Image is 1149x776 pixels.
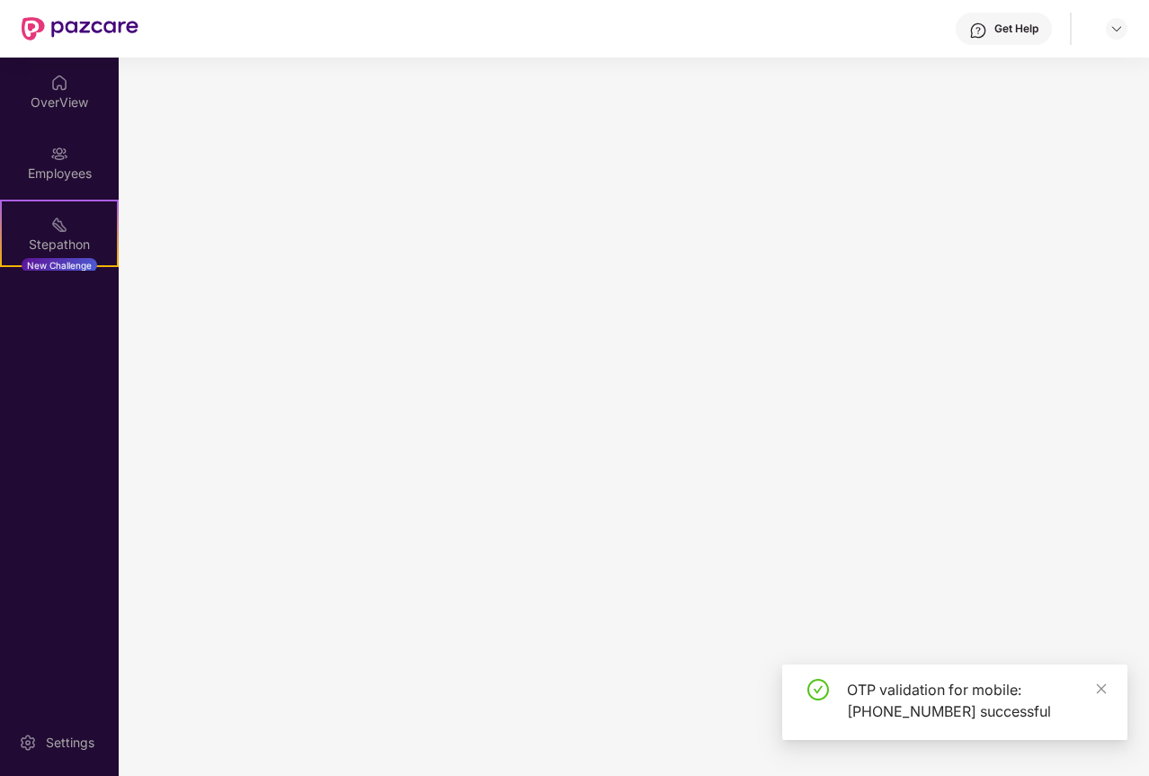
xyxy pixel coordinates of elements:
img: svg+xml;base64,PHN2ZyB4bWxucz0iaHR0cDovL3d3dy53My5vcmcvMjAwMC9zdmciIHdpZHRoPSIyMSIgaGVpZ2h0PSIyMC... [50,216,68,234]
img: svg+xml;base64,PHN2ZyBpZD0iSG9tZSIgeG1sbnM9Imh0dHA6Ly93d3cudzMub3JnLzIwMDAvc3ZnIiB3aWR0aD0iMjAiIG... [50,74,68,92]
img: svg+xml;base64,PHN2ZyBpZD0iRHJvcGRvd24tMzJ4MzIiIHhtbG5zPSJodHRwOi8vd3d3LnczLm9yZy8yMDAwL3N2ZyIgd2... [1109,22,1124,36]
img: svg+xml;base64,PHN2ZyBpZD0iU2V0dGluZy0yMHgyMCIgeG1sbnM9Imh0dHA6Ly93d3cudzMub3JnLzIwMDAvc3ZnIiB3aW... [19,734,37,752]
img: svg+xml;base64,PHN2ZyBpZD0iRW1wbG95ZWVzIiB4bWxucz0iaHR0cDovL3d3dy53My5vcmcvMjAwMC9zdmciIHdpZHRoPS... [50,145,68,163]
div: Settings [40,734,100,752]
img: New Pazcare Logo [22,17,138,40]
div: OTP validation for mobile: [PHONE_NUMBER] successful [847,679,1106,722]
span: check-circle [807,679,829,700]
div: Get Help [994,22,1038,36]
div: New Challenge [22,258,97,272]
div: Stepathon [2,236,117,254]
span: close [1095,682,1108,695]
img: svg+xml;base64,PHN2ZyBpZD0iSGVscC0zMngzMiIgeG1sbnM9Imh0dHA6Ly93d3cudzMub3JnLzIwMDAvc3ZnIiB3aWR0aD... [969,22,987,40]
